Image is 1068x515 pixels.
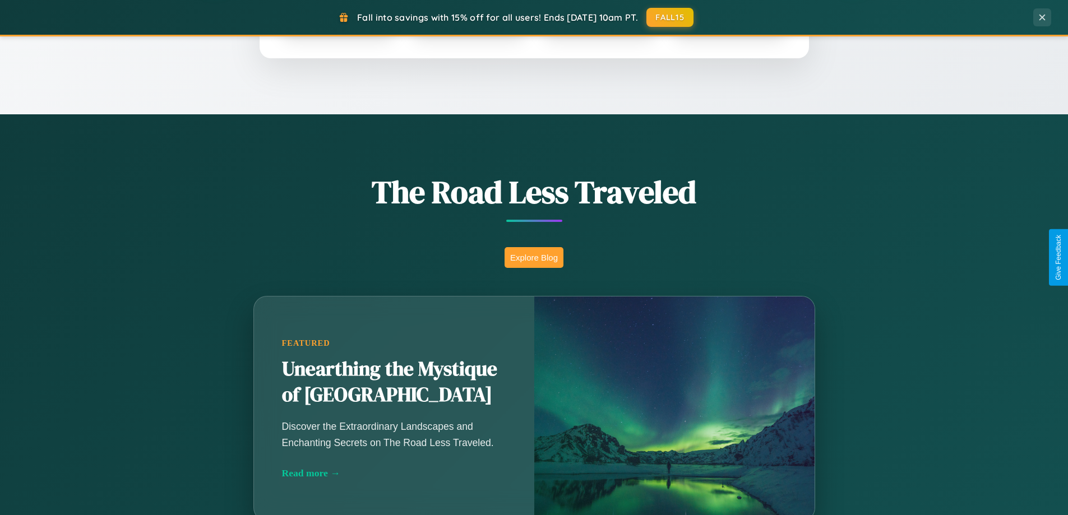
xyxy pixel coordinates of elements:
p: Discover the Extraordinary Landscapes and Enchanting Secrets on The Road Less Traveled. [282,419,506,450]
div: Give Feedback [1055,235,1062,280]
div: Read more → [282,467,506,479]
div: Featured [282,338,506,348]
span: Fall into savings with 15% off for all users! Ends [DATE] 10am PT. [357,12,638,23]
button: FALL15 [646,8,693,27]
button: Explore Blog [505,247,563,268]
h2: Unearthing the Mystique of [GEOGRAPHIC_DATA] [282,356,506,408]
h1: The Road Less Traveled [198,170,871,214]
